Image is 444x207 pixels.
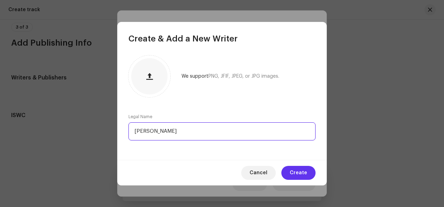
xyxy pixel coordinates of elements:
span: Create & Add a New Writer [128,33,238,44]
span: PNG, JFIF, JPEG, or JPG images. [208,74,279,79]
button: Create [281,166,316,180]
button: Cancel [241,166,276,180]
span: Cancel [250,166,267,180]
label: Legal Name [128,114,152,120]
div: We support [182,74,279,79]
span: Create [290,166,307,180]
input: Enter legal name [128,122,316,140]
